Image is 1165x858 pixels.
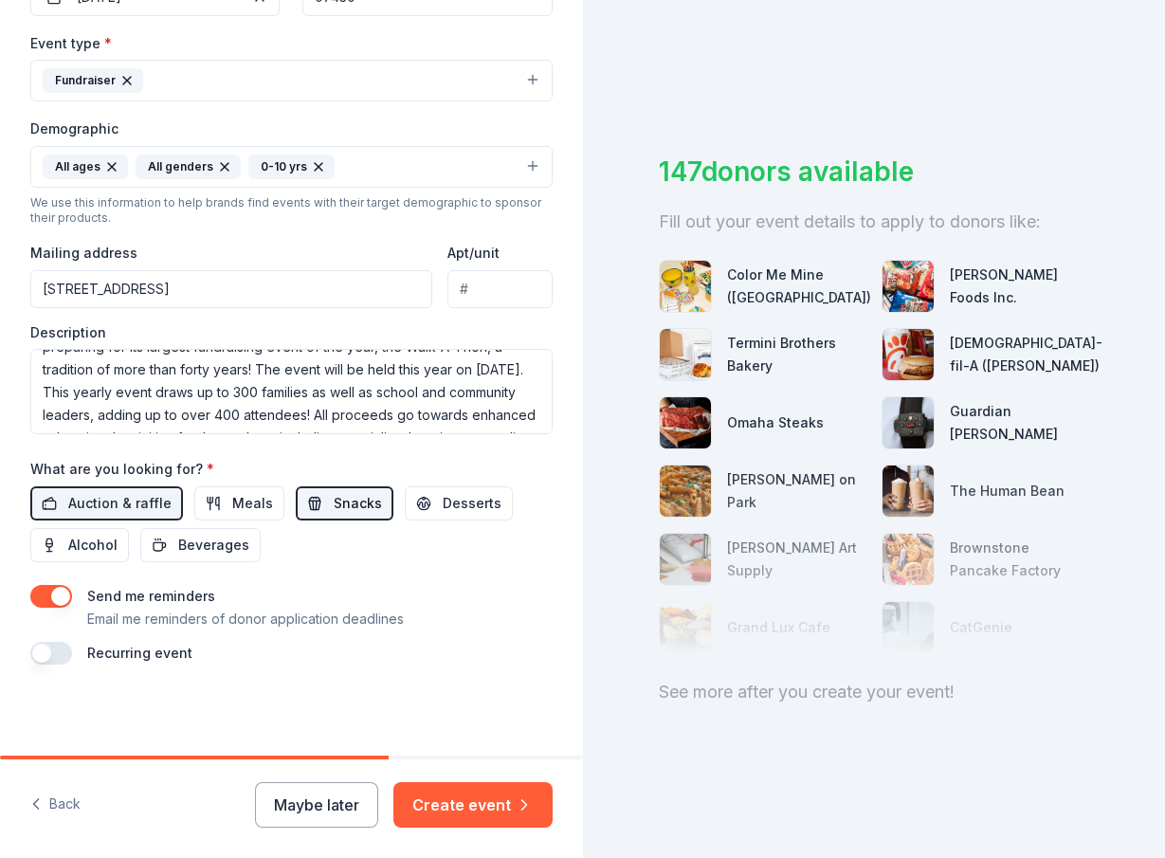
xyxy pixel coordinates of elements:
[30,528,129,562] button: Alcohol
[43,155,128,179] div: All ages
[87,608,404,630] p: Email me reminders of donor application deadlines
[30,34,112,53] label: Event type
[30,785,81,825] button: Back
[950,400,1089,446] div: Guardian [PERSON_NAME]
[43,68,143,93] div: Fundraiser
[194,486,284,520] button: Meals
[660,261,711,312] img: photo for Color Me Mine (Ridgewood)
[140,528,261,562] button: Beverages
[727,411,824,434] div: Omaha Steaks
[68,534,118,557] span: Alcohol
[178,534,249,557] span: Beverages
[136,155,241,179] div: All genders
[447,244,500,263] label: Apt/unit
[659,207,1090,237] div: Fill out your event details to apply to donors like:
[30,349,553,434] textarea: [PERSON_NAME][GEOGRAPHIC_DATA][US_STATE] in [GEOGRAPHIC_DATA] is preparing for its largest fundra...
[659,677,1090,707] div: See more after you create your event!
[68,492,172,515] span: Auction & raffle
[232,492,273,515] span: Meals
[727,264,871,309] div: Color Me Mine ([GEOGRAPHIC_DATA])
[447,270,552,308] input: #
[727,332,866,377] div: Termini Brothers Bakery
[30,195,553,226] div: We use this information to help brands find events with their target demographic to sponsor their...
[405,486,513,520] button: Desserts
[87,645,192,661] label: Recurring event
[393,782,553,828] button: Create event
[30,119,118,138] label: Demographic
[883,397,934,448] img: photo for Guardian Angel Device
[334,492,382,515] span: Snacks
[30,146,553,188] button: All agesAll genders0-10 yrs
[30,244,137,263] label: Mailing address
[950,332,1102,377] div: [DEMOGRAPHIC_DATA]-fil-A ([PERSON_NAME])
[87,588,215,604] label: Send me reminders
[30,486,183,520] button: Auction & raffle
[30,60,553,101] button: Fundraiser
[296,486,393,520] button: Snacks
[30,270,432,308] input: Enter a US address
[248,155,335,179] div: 0-10 yrs
[659,152,1090,192] div: 147 donors available
[660,397,711,448] img: photo for Omaha Steaks
[30,460,214,479] label: What are you looking for?
[443,492,501,515] span: Desserts
[950,264,1089,309] div: [PERSON_NAME] Foods Inc.
[660,329,711,380] img: photo for Termini Brothers Bakery
[255,782,378,828] button: Maybe later
[883,261,934,312] img: photo for Herr Foods Inc.
[30,323,106,342] label: Description
[883,329,934,380] img: photo for Chick-fil-A (Ramsey)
